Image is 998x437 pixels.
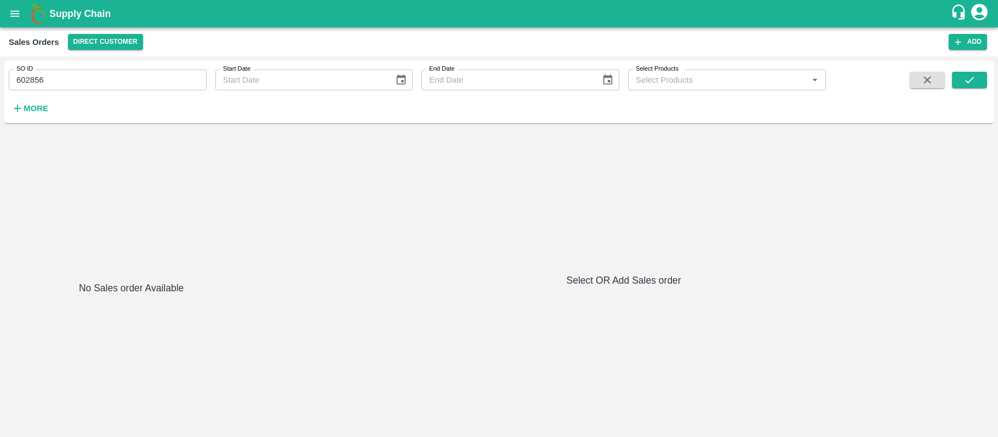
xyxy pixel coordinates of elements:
[9,70,207,90] input: Enter SO ID
[970,2,989,25] div: account of current user
[24,104,48,113] strong: More
[9,99,51,118] button: More
[2,1,27,26] button: open drawer
[950,4,970,24] div: customer-support
[9,35,59,49] div: Sales Orders
[597,70,618,90] button: Choose date
[49,8,111,19] b: Supply Chain
[421,70,592,90] input: End Date
[631,73,805,87] input: Select Products
[215,70,386,90] input: Start Date
[223,65,250,73] label: Start Date
[68,34,143,50] button: Select DC
[258,273,989,288] h6: Select OR Add Sales order
[391,70,412,90] button: Choose date
[16,65,33,73] label: SO ID
[949,34,987,50] button: Add
[79,280,184,428] h6: No Sales order Available
[429,65,454,73] label: End Date
[808,73,822,87] button: Open
[636,65,678,73] label: Select Products
[49,6,950,21] a: Supply Chain
[27,3,49,25] img: logo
